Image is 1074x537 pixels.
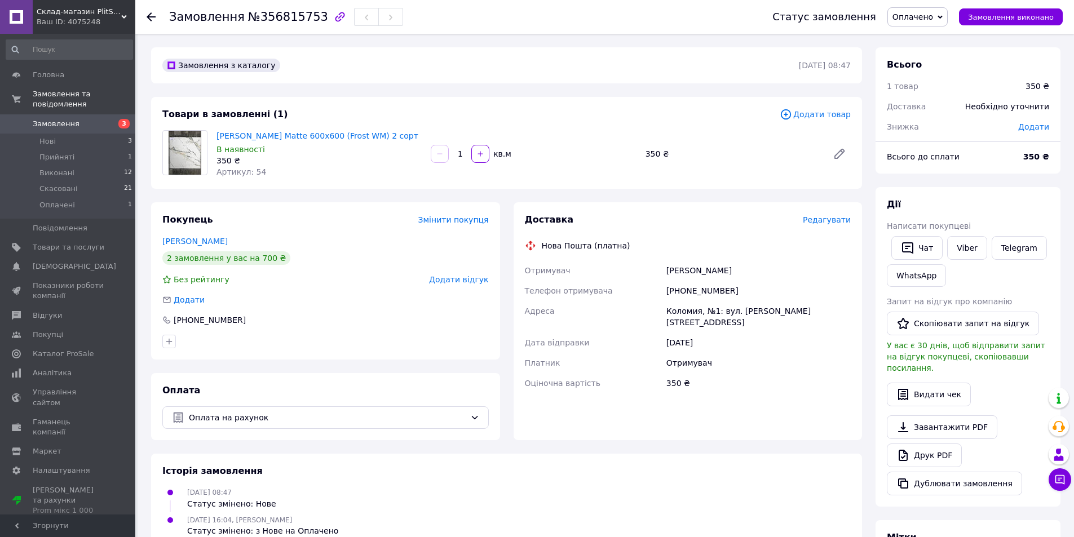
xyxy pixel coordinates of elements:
span: Артикул: 54 [216,167,266,176]
span: [DATE] 08:47 [187,489,232,496]
span: Каталог ProSale [33,349,94,359]
span: Управління сайтом [33,387,104,407]
button: Скопіювати запит на відгук [887,312,1039,335]
a: Viber [947,236,987,260]
span: Оплачені [39,200,75,210]
span: Адреса [525,307,555,316]
span: Скасовані [39,184,78,194]
span: Запит на відгук про компанію [887,297,1012,306]
span: Аналітика [33,368,72,378]
span: Маркет [33,446,61,456]
span: Оплачено [892,12,933,21]
span: У вас є 30 днів, щоб відправити запит на відгук покупцеві, скопіювавши посилання. [887,341,1045,372]
span: В наявності [216,145,265,154]
span: Товари в замовленні (1) [162,109,288,119]
span: Замовлення [169,10,245,24]
span: Знижка [887,122,919,131]
span: 12 [124,168,132,178]
div: 2 замовлення у вас на 700 ₴ [162,251,290,265]
a: Завантажити PDF [887,415,997,439]
span: Написати покупцеві [887,221,971,230]
span: Замовлення виконано [968,13,1054,21]
span: Налаштування [33,465,90,476]
span: 21 [124,184,132,194]
div: Отримувач [664,353,853,373]
time: [DATE] 08:47 [799,61,851,70]
div: Коломия, №1: вул. [PERSON_NAME][STREET_ADDRESS] [664,301,853,332]
div: 350 ₴ [641,146,824,162]
img: Aurora Juniper Matte 600x600 (Frost WM) 2 сорт [169,131,202,175]
span: Склад-магазин PlitSan-Ceramics (плитка керамічна, керамограніт, ламінат, сантехніка) [37,7,121,17]
div: Замовлення з каталогу [162,59,280,72]
button: Дублювати замовлення [887,472,1022,495]
span: Платник [525,358,560,367]
span: Повідомлення [33,223,87,233]
span: Покупці [33,330,63,340]
input: Пошук [6,39,133,60]
span: Гаманець компанії [33,417,104,437]
span: 3 [118,119,130,128]
div: Необхідно уточнити [958,94,1056,119]
span: Телефон отримувача [525,286,613,295]
span: Отримувач [525,266,571,275]
span: [PERSON_NAME] та рахунки [33,485,104,516]
span: Без рейтингу [174,275,229,284]
span: Нові [39,136,56,147]
span: Дії [887,199,901,210]
span: Товари та послуги [33,242,104,252]
div: 350 ₴ [664,373,853,393]
span: Оплата на рахунок [189,411,466,424]
div: Prom мікс 1 000 [33,505,104,516]
button: Видати чек [887,383,971,406]
span: Оціночна вартість [525,379,600,388]
span: Замовлення [33,119,79,129]
a: [PERSON_NAME] Matte 600x600 (Frost WM) 2 сорт [216,131,418,140]
span: 1 [128,200,132,210]
div: Статус замовлення [772,11,876,23]
span: Відгуки [33,310,62,321]
b: 350 ₴ [1023,152,1049,161]
span: [DATE] 16:04, [PERSON_NAME] [187,516,292,524]
div: [PHONE_NUMBER] [664,281,853,301]
span: [DEMOGRAPHIC_DATA] [33,261,116,272]
span: Доставка [525,214,574,225]
span: Показники роботи компанії [33,281,104,301]
div: [DATE] [664,332,853,353]
span: 1 товар [887,82,918,91]
div: кв.м [490,148,512,159]
span: Головна [33,70,64,80]
span: Додати [174,295,205,304]
span: 3 [128,136,132,147]
span: Редагувати [803,215,851,224]
span: Історія замовлення [162,465,263,476]
span: Додати відгук [429,275,488,284]
span: 1 [128,152,132,162]
span: Оплата [162,385,200,396]
div: [PERSON_NAME] [664,260,853,281]
a: Редагувати [828,143,851,165]
span: Всього до сплати [887,152,960,161]
span: Замовлення та повідомлення [33,89,135,109]
span: Покупець [162,214,213,225]
span: Додати [1018,122,1049,131]
div: Статус змінено: з Нове на Оплачено [187,525,338,536]
span: Всього [887,59,922,70]
div: 350 ₴ [1026,81,1049,92]
button: Замовлення виконано [959,8,1063,25]
span: Дата відправки [525,338,590,347]
div: Нова Пошта (платна) [539,240,633,251]
span: №356815753 [248,10,328,24]
a: [PERSON_NAME] [162,237,228,246]
a: Друк PDF [887,443,962,467]
span: Прийняті [39,152,74,162]
span: Доставка [887,102,926,111]
span: Змінити покупця [418,215,489,224]
button: Чат [891,236,943,260]
span: Виконані [39,168,74,178]
div: Повернутися назад [147,11,156,23]
button: Чат з покупцем [1049,468,1071,491]
div: [PHONE_NUMBER] [173,314,247,326]
div: 350 ₴ [216,155,422,166]
div: Ваш ID: 4075248 [37,17,135,27]
div: Статус змінено: Нове [187,498,276,509]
